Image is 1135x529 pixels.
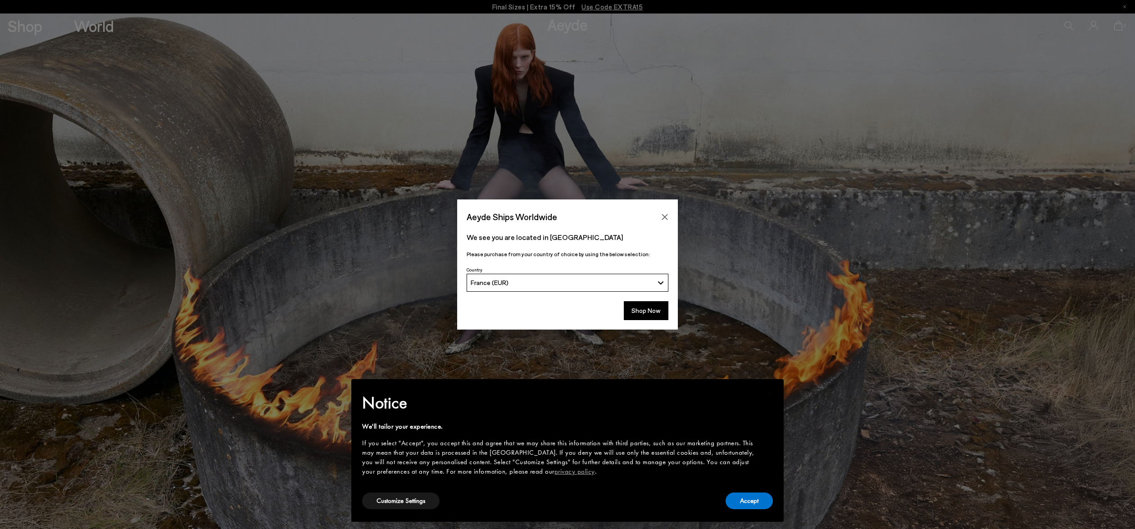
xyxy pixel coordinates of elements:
[767,385,772,399] span: ×
[362,493,440,509] button: Customize Settings
[554,467,595,476] a: privacy policy
[624,301,668,320] button: Shop Now
[467,250,668,258] p: Please purchase from your country of choice by using the below selection:
[658,210,672,224] button: Close
[471,279,508,286] span: France (EUR)
[362,422,758,431] div: We'll tailor your experience.
[467,209,557,225] span: Aeyde Ships Worldwide
[758,382,780,403] button: Close this notice
[362,391,758,415] h2: Notice
[467,232,668,243] p: We see you are located in [GEOGRAPHIC_DATA]
[726,493,773,509] button: Accept
[467,267,482,272] span: Country
[362,439,758,476] div: If you select "Accept", you accept this and agree that we may share this information with third p...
